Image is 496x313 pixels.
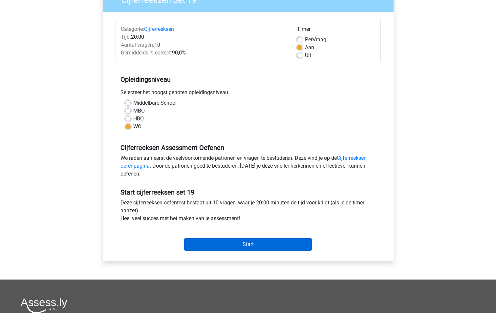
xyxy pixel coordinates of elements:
label: Vraag [305,36,326,44]
div: We raden aan eerst de veelvoorkomende patronen en vragen te bestuderen. Deze vind je op de . Door... [116,154,381,180]
span: Gemiddelde % correct: [121,50,172,56]
label: Middelbare School [133,99,177,107]
label: HBO [133,115,144,123]
span: Aantal vragen: [121,42,154,48]
input: Start [184,238,312,251]
a: Cijferreeksen [144,26,174,32]
label: Uit [305,52,311,59]
div: 10 [116,41,292,49]
h5: Cijferreeksen Assessment Oefenen [120,144,376,152]
div: 20:00 [116,33,292,41]
div: Deze cijferreeksen oefentest bestaat uit 10 vragen, waar je 20:00 minuten de tijd voor krijgt (al... [116,199,381,225]
label: WO [133,123,141,131]
span: Per [305,36,313,43]
div: Timer [297,25,376,36]
div: 90,0% [116,49,292,57]
h5: Opleidingsniveau [120,73,376,86]
div: Selecteer het hoogst genoten opleidingsniveau. [116,89,381,99]
label: MBO [133,107,145,115]
span: Categorie: [121,26,144,32]
label: Aan [305,44,314,52]
span: Tijd: [121,34,131,40]
h5: Start cijferreeksen set 19 [120,188,376,196]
